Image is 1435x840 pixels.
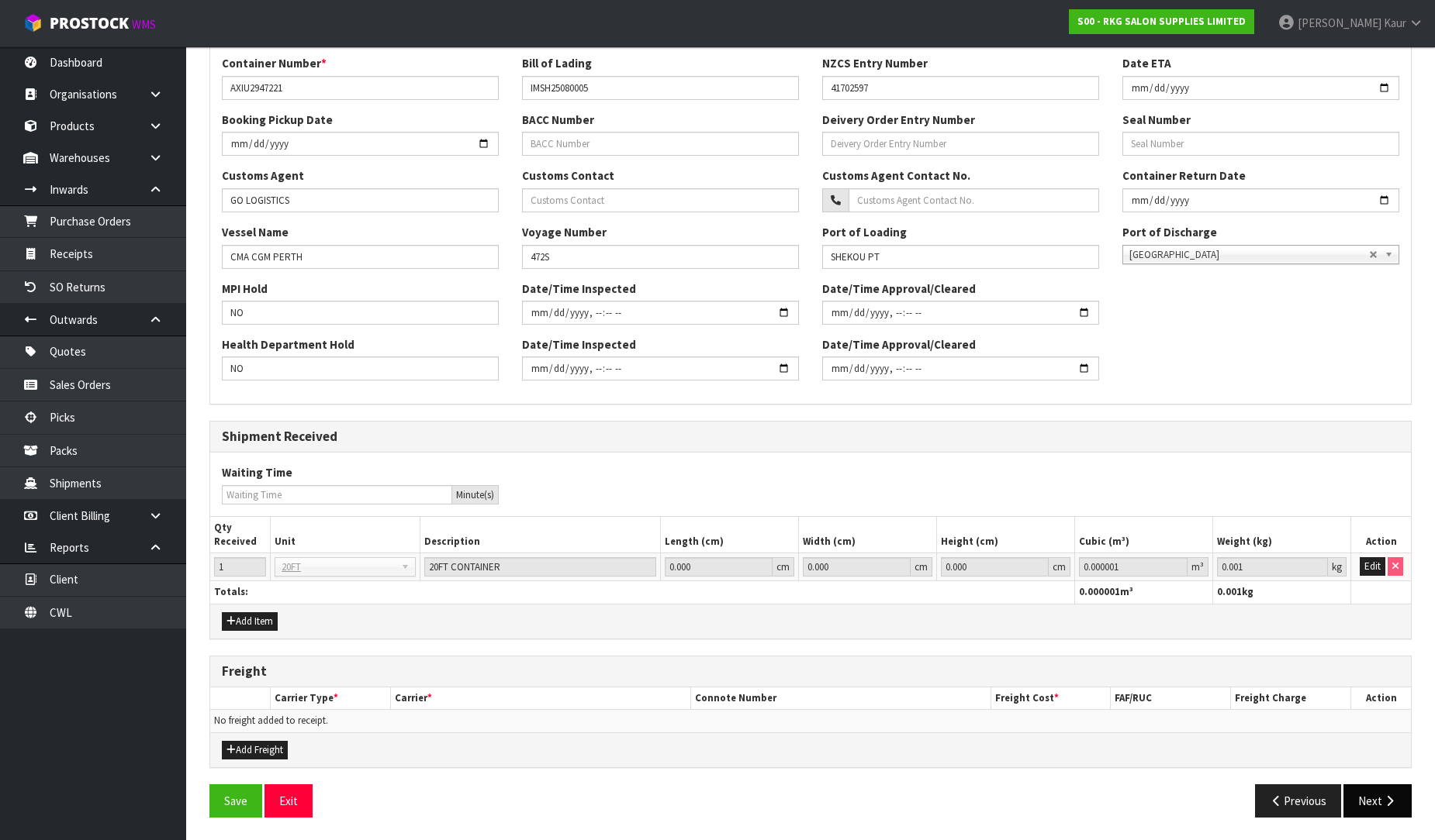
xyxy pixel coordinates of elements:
[1328,557,1347,577] div: kg
[822,112,975,128] label: Deivery Order Entry Number
[660,517,798,553] th: Length (cm)
[1298,15,1381,30] span: [PERSON_NAME]
[210,710,1411,732] td: No freight added to receipt.
[222,612,278,631] button: Add Item
[849,188,1099,212] input: Customs Agent Contact No.
[522,55,592,71] label: Bill of Lading
[1360,557,1385,576] button: Edit
[424,557,656,577] input: Description
[1079,557,1188,577] input: Cubic
[210,517,270,553] th: Qty Received
[822,301,1099,325] input: Date/Time Inspected
[522,132,799,156] input: BACC Number
[222,429,1399,444] h3: Shipment Received
[222,112,333,128] label: Booking Pickup Date
[522,76,799,100] input: Bill of Lading
[270,517,420,553] th: Unit
[132,17,156,32] small: WMS
[522,336,636,353] label: Date/Time Inspected
[941,557,1049,577] input: Height
[222,132,499,156] input: Cont. Bookin Date
[1384,15,1406,30] span: Kaur
[822,76,1099,100] input: Entry Number
[522,301,799,325] input: Date/Time Inspected
[1255,784,1342,818] button: Previous
[222,301,499,325] input: MPI Hold
[222,167,304,184] label: Customs Agent
[1075,517,1213,553] th: Cubic (m³)
[822,167,970,184] label: Customs Agent Contact No.
[1122,188,1399,212] input: Container Return Date
[1351,687,1411,710] th: Action
[1217,585,1242,598] span: 0.001
[222,245,499,269] input: Vessel Name
[522,188,799,212] input: Customs Contact
[1077,15,1246,28] strong: S00 - RKG SALON SUPPLIES LIMITED
[522,224,607,240] label: Voyage Number
[23,13,43,33] img: cube-alt.png
[822,281,976,297] label: Date/Time Approval/Cleared
[799,517,937,553] th: Width (cm)
[222,356,499,380] input: Health Department Hold
[1129,246,1369,264] span: [GEOGRAPHIC_DATA]
[222,55,327,71] label: Container Number
[822,132,1099,156] input: Deivery Order Entry Number
[452,485,499,504] div: Minute(s)
[1122,132,1399,156] input: Seal Number
[50,13,129,33] span: ProStock
[773,557,794,577] div: cm
[390,687,690,710] th: Carrier
[222,76,499,100] input: Container Number
[1069,9,1254,34] a: S00 - RKG SALON SUPPLIES LIMITED
[214,557,266,577] input: Qty Received
[1343,784,1412,818] button: Next
[1049,557,1070,577] div: cm
[937,517,1075,553] th: Height (cm)
[1188,557,1209,577] div: m³
[222,188,499,212] input: Customs Agent
[522,167,614,184] label: Customs Contact
[222,224,289,240] label: Vessel Name
[522,112,594,128] label: BACC Number
[822,224,907,240] label: Port of Loading
[222,464,292,480] label: Waiting Time
[822,245,1099,269] input: Port Loaded
[822,356,1099,380] input: Date/Time Inspected
[1122,112,1191,128] label: Seal Number
[209,784,262,818] button: Save
[690,687,991,710] th: Connote Number
[210,581,1075,604] th: Totals:
[1231,687,1351,710] th: Freight Charge
[265,784,313,818] button: Exit
[522,281,636,297] label: Date/Time Inspected
[1122,167,1246,184] label: Container Return Date
[270,687,390,710] th: Carrier Type
[1217,557,1328,577] input: Weight
[1213,517,1351,553] th: Weight (kg)
[222,664,1399,679] h3: Freight
[1079,585,1120,598] span: 0.000001
[522,356,799,380] input: Date/Time Inspected
[282,558,396,577] span: 20FT
[1122,55,1171,71] label: Date ETA
[222,336,354,353] label: Health Department Hold
[665,557,773,577] input: Length
[222,485,452,504] input: Waiting Time
[1075,581,1213,604] th: m³
[822,55,928,71] label: NZCS Entry Number
[522,245,799,269] input: Voyage Number
[1122,224,1217,240] label: Port of Discharge
[420,517,661,553] th: Description
[1111,687,1231,710] th: FAF/RUC
[1351,517,1411,553] th: Action
[803,557,911,577] input: Width
[222,281,268,297] label: MPI Hold
[911,557,932,577] div: cm
[991,687,1111,710] th: Freight Cost
[822,336,976,353] label: Date/Time Approval/Cleared
[222,741,288,759] button: Add Freight
[1213,581,1351,604] th: kg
